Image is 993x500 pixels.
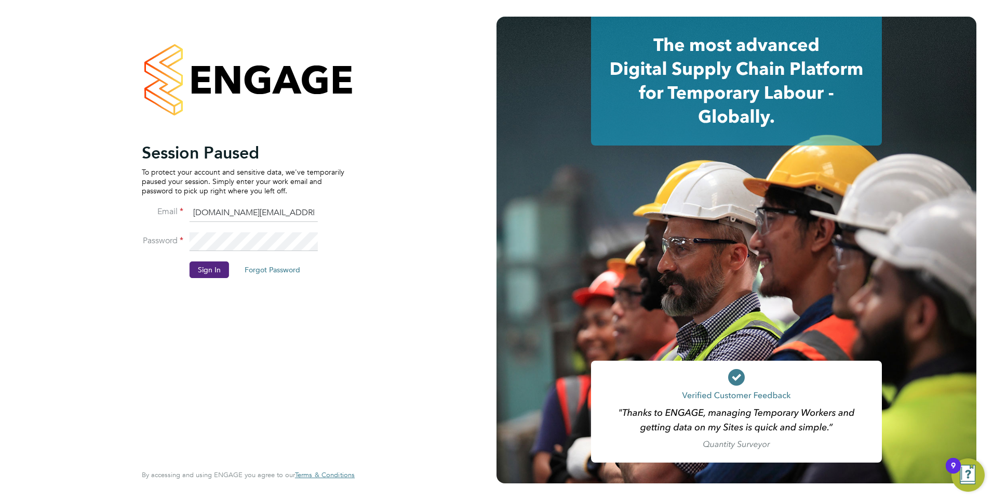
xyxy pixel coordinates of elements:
button: Forgot Password [236,261,308,278]
h2: Session Paused [142,142,344,163]
button: Sign In [190,261,229,278]
label: Email [142,206,183,217]
a: Terms & Conditions [295,471,355,479]
button: Open Resource Center, 9 new notifications [951,458,985,492]
label: Password [142,235,183,246]
input: Enter your work email... [190,204,318,222]
p: To protect your account and sensitive data, we've temporarily paused your session. Simply enter y... [142,167,344,196]
span: By accessing and using ENGAGE you agree to our [142,470,355,479]
div: 9 [951,466,956,479]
